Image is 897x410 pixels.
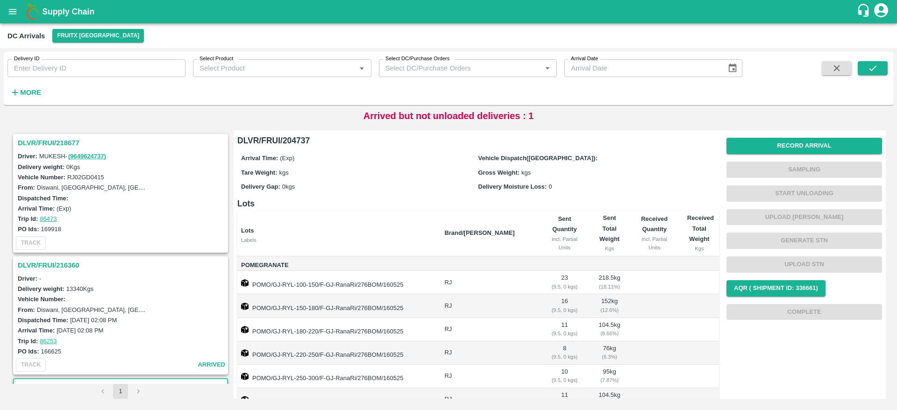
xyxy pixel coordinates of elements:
button: Record Arrival [726,138,882,154]
td: 152 kg [590,294,629,318]
td: 218.5 kg [590,271,629,294]
td: 104.5 kg [590,318,629,341]
td: RJ [437,271,539,294]
label: [DATE] 02:08 PM [57,327,103,334]
td: POMO/GJ-RYL-100-150/F-GJ-RanaRi/276BOM/160525 [237,271,437,294]
button: More [7,85,43,100]
td: RJ [437,341,539,365]
label: Diswani, [GEOGRAPHIC_DATA], [GEOGRAPHIC_DATA] , [GEOGRAPHIC_DATA] [37,184,260,191]
td: RJ [437,318,539,341]
label: Arrival Time: [241,155,278,162]
div: ( 8.66 %) [598,329,622,338]
td: 8 [539,341,590,365]
label: Delivery Moisture Loss: [478,183,547,190]
label: Delivery weight: [18,285,64,292]
h3: DLVR/FRUI/218677 [18,137,226,149]
input: Arrival Date [564,59,720,77]
span: arrived [198,360,225,370]
b: Brand/[PERSON_NAME] [444,229,514,236]
button: Open [356,62,368,74]
div: ( 7.87 %) [598,376,622,384]
label: Vehicle Number: [18,296,65,303]
div: ( 9.5, 0 kgs) [547,283,582,291]
span: MUKESH - [39,153,107,160]
div: incl. Partial Units [637,235,672,252]
label: 166625 [41,348,61,355]
b: Sent Quantity [552,215,577,233]
strong: More [20,89,41,96]
b: Received Total Weight [687,214,714,242]
b: Lots [241,227,254,234]
span: - [39,275,41,282]
label: PO Ids: [18,226,39,233]
label: Delivery ID [14,55,39,63]
img: box [241,326,249,333]
label: From: [18,184,35,191]
div: ( 18.11 %) [598,283,622,291]
label: Vehicle Number: [18,174,65,181]
label: Tare Weight: [241,169,278,176]
button: open drawer [2,1,23,22]
div: account of current user [873,2,890,21]
span: kgs [279,169,289,176]
img: box [241,396,249,403]
label: Dispatched Time: [18,317,68,324]
td: 76 kg [590,341,629,365]
img: box [241,373,249,380]
label: Delivery Gap: [241,183,280,190]
label: Arrival Date [571,55,598,63]
label: Delivery weight: [18,163,64,170]
h3: DLVR/FRUI/209791 [18,381,226,393]
div: ( 9.5, 0 kgs) [547,306,582,314]
h3: DLVR/FRUI/216360 [18,259,226,271]
img: box [241,279,249,287]
a: 86473 [40,215,57,222]
img: box [241,303,249,310]
td: POMO/GJ-RYL-250-300/F-GJ-RanaRi/276BOM/160525 [237,365,437,388]
label: Gross Weight: [478,169,520,176]
label: Vehicle Dispatch([GEOGRAPHIC_DATA]): [478,155,598,162]
label: 0 Kgs [66,163,80,170]
td: POMO/GJ-RYL-150-180/F-GJ-RanaRi/276BOM/160525 [237,294,437,318]
span: kgs [521,169,531,176]
a: Supply Chain [42,5,856,18]
b: Sent Total Weight [599,214,619,242]
label: Select Product [199,55,233,63]
span: (Exp) [280,155,294,162]
div: Kgs [687,244,712,253]
label: Arrival Time: [18,205,55,212]
nav: pagination navigation [94,384,147,399]
td: 23 [539,271,590,294]
a: (9649624737) [68,153,106,160]
img: box [241,349,249,357]
b: Received Quantity [641,215,668,233]
label: (Exp) [57,205,71,212]
img: logo [23,2,42,21]
label: Select DC/Purchase Orders [385,55,449,63]
div: customer-support [856,3,873,20]
button: Select DC [52,29,144,42]
label: RJ02GD0415 [67,174,104,181]
h6: DLVR/FRUI/204737 [237,134,719,147]
h6: Lots [237,197,719,210]
span: 0 [548,183,552,190]
button: Open [541,62,554,74]
td: 16 [539,294,590,318]
input: Enter Delivery ID [7,59,185,77]
label: Trip Id: [18,338,38,345]
div: ( 9.5, 0 kgs) [547,329,582,338]
td: 10 [539,365,590,388]
td: 95 kg [590,365,629,388]
div: Labels [241,236,437,244]
label: Dispatched Time: [18,195,68,202]
label: [DATE] 02:08 PM [70,317,117,324]
td: POMO/GJ-RYL-220-250/F-GJ-RanaRi/276BOM/160525 [237,341,437,365]
button: page 1 [113,384,128,399]
div: ( 9.5, 0 kgs) [547,376,582,384]
label: From: [18,306,35,313]
span: Pomegranate [241,260,437,271]
button: Choose date [724,59,741,77]
input: Select Product [196,62,353,74]
td: 11 [539,318,590,341]
td: RJ [437,294,539,318]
